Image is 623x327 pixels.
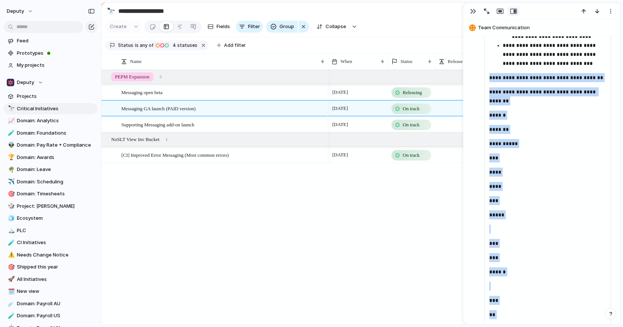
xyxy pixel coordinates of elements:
div: 🧪 [8,129,13,137]
a: 🎯Domain: Timesheets [4,188,97,199]
span: Domain: Analytics [17,117,95,124]
button: 🌴 [7,166,14,173]
button: 4 statuses [154,41,199,49]
div: 📈 [8,117,13,125]
span: Releasing [403,89,422,96]
button: Add filter [212,40,250,51]
div: 🗓️ [8,287,13,296]
button: 🧪 [7,129,14,137]
span: Prototypes [17,49,95,57]
span: Projects [17,93,95,100]
span: Domain: Leave [17,166,95,173]
a: 🧪Domain: Payroll US [4,310,97,321]
a: 🎯Shipped this year [4,261,97,273]
button: 🧊 [7,214,14,222]
span: Domain: Payroll US [17,312,95,319]
a: 🌴Domain: Leave [4,164,97,175]
div: 🧊Ecosystem [4,213,97,224]
a: ☄️Domain: Payroll AU [4,298,97,309]
span: Deputy [17,79,34,86]
a: 📈Domain: Analytics [4,115,97,126]
button: ⚠️ [7,251,14,259]
span: On track [403,151,420,159]
div: 🔭Critical Initiatives [4,103,97,114]
div: 🔭 [8,104,13,113]
a: 🚀All Initiatives [4,274,97,285]
span: [DATE] [330,150,350,159]
div: 🌴 [8,165,13,174]
button: 🧪 [7,312,14,319]
span: My projects [17,61,95,69]
button: 🚀 [7,276,14,283]
button: ☄️ [7,300,14,307]
span: Domain: Foundations [17,129,95,137]
div: 🏔️ [8,226,13,235]
span: CI Initiatives [17,239,95,246]
button: 🗓️ [7,288,14,295]
span: On track [403,121,420,129]
button: 🏆 [7,154,14,161]
div: 🧪 [8,238,13,247]
span: Needs Change Notice [17,251,95,259]
span: Shipped this year [17,263,95,271]
span: On track [403,105,420,112]
button: 🏔️ [7,227,14,234]
a: 🗓️New view [4,286,97,297]
button: 🔭 [7,105,14,112]
div: 🎯 [8,190,13,198]
span: is [135,42,139,49]
span: Filter [248,23,260,30]
button: Filter [236,21,263,33]
span: [DATE] [330,88,350,97]
span: 4 [170,42,177,48]
span: Status [118,42,133,49]
div: 🧪CI Initiatives [4,237,97,248]
span: Domain: Scheduling [17,178,95,186]
button: Deputy [4,77,97,88]
span: PLC [17,227,95,234]
div: 🔭 [107,6,115,16]
a: Projects [4,91,97,102]
span: Add filter [224,42,246,49]
a: Prototypes [4,48,97,59]
button: 🔭 [105,5,117,17]
span: Domain: Timesheets [17,190,95,198]
span: All Initiatives [17,276,95,283]
button: 👽 [7,141,14,149]
div: ☄️ [8,299,13,308]
button: Collapse [312,21,350,33]
span: statuses [170,42,197,49]
span: Messaging open beta [121,88,163,96]
span: [DATE] [330,120,350,129]
a: ✈️Domain: Scheduling [4,176,97,187]
span: Release Details [448,58,478,65]
span: Messaging GA launch (PAID version) [121,104,196,112]
div: 🏔️PLC [4,225,97,236]
button: 📈 [7,117,14,124]
div: 🏆Domain: Awards [4,152,97,163]
div: ✈️ [8,177,13,186]
button: 🎲 [7,202,14,210]
span: Domain: Awards [17,154,95,161]
button: Team Communication [467,22,617,34]
span: 3 [159,73,162,81]
a: 👽Domain: Pay Rate + Compliance [4,139,97,151]
span: No SLT View Inv Bucket [111,136,160,143]
span: Ecosystem [17,214,95,222]
a: ⚠️Needs Change Notice [4,249,97,261]
div: 🚀 [8,275,13,283]
button: 🎯 [7,263,14,271]
span: deputy [7,7,24,15]
button: isany of [133,41,155,49]
span: Domain: Payroll AU [17,300,95,307]
a: 🎲Project: [PERSON_NAME] [4,201,97,212]
button: ✈️ [7,178,14,186]
a: 🧪Domain: Foundations [4,127,97,139]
